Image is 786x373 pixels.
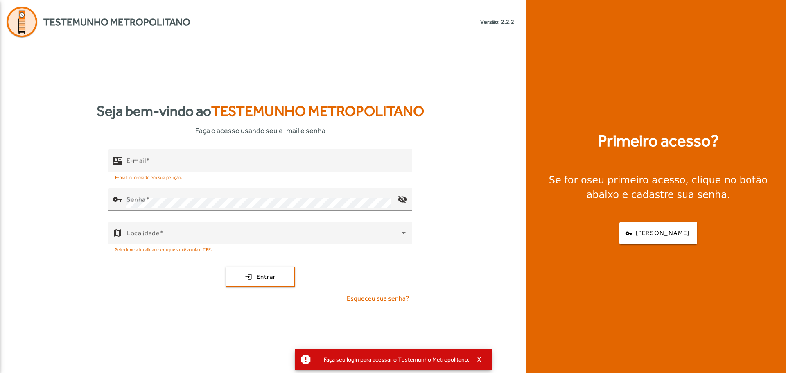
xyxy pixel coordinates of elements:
[480,18,514,26] small: Versão: 2.2.2
[113,156,122,166] mat-icon: contact_mail
[115,244,212,253] mat-hint: Selecione a localidade em que você apoia o TPE.
[43,15,190,29] span: Testemunho Metropolitano
[7,7,37,37] img: Logo Agenda
[300,353,312,366] mat-icon: report
[226,267,295,287] button: Entrar
[126,157,146,165] mat-label: E-mail
[113,228,122,238] mat-icon: map
[636,228,690,238] span: [PERSON_NAME]
[470,356,490,363] button: X
[97,100,424,122] strong: Seja bem-vindo ao
[126,229,160,237] mat-label: Localidade
[393,190,412,209] mat-icon: visibility_off
[195,125,325,136] span: Faça o acesso usando seu e-mail e senha
[317,354,470,365] div: Faça seu login para acessar o Testemunho Metropolitano.
[113,194,122,204] mat-icon: vpn_key
[211,103,424,119] span: Testemunho Metropolitano
[535,173,781,202] div: Se for o , clique no botão abaixo e cadastre sua senha.
[619,222,697,244] button: [PERSON_NAME]
[115,172,183,181] mat-hint: E-mail informado em sua petição.
[598,129,719,153] strong: Primeiro acesso?
[477,356,481,363] span: X
[347,294,409,303] span: Esqueceu sua senha?
[257,272,276,282] span: Entrar
[587,174,686,186] strong: seu primeiro acesso
[126,196,146,203] mat-label: Senha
